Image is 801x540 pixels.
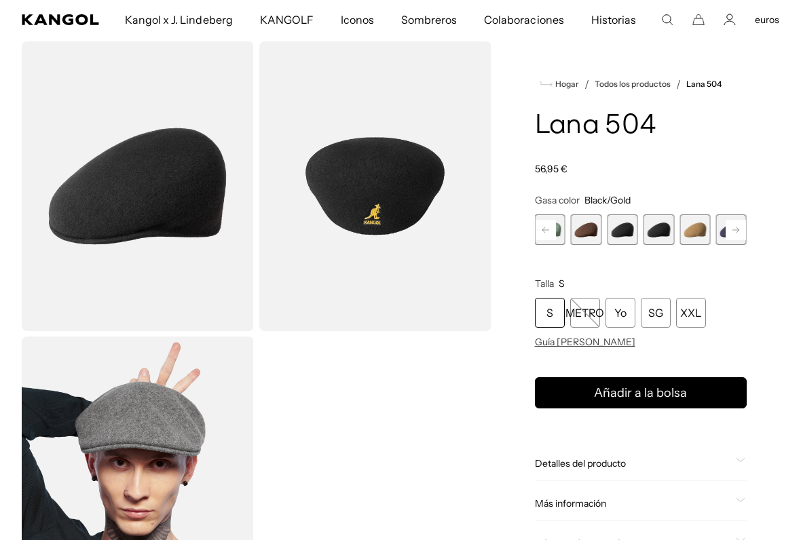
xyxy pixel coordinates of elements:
[535,163,567,175] font: 56,95 €
[535,336,635,348] font: Guía [PERSON_NAME]
[716,214,747,245] label: Azul oscuro
[260,13,314,26] font: KANGOLF
[584,77,589,91] font: /
[565,306,604,320] font: METRO
[555,79,579,89] font: Hogar
[594,385,687,400] font: Añadir a la bolsa
[571,214,601,245] div: 8 de 21
[686,79,722,89] a: Lana 504
[679,214,710,245] div: 11 de 21
[571,214,601,245] label: Tabaco
[595,79,671,89] a: Todos los productos
[535,214,565,245] div: 7 de 21
[692,14,705,26] button: Carro
[716,214,747,245] div: 12 de 21
[614,306,627,320] font: Yo
[724,14,736,26] a: Cuenta
[644,214,674,245] div: 10 de 21
[341,13,374,26] font: Iconos
[535,377,747,408] button: Añadir a la bolsa
[676,77,681,91] font: /
[546,306,553,320] font: S
[401,13,457,26] font: Sombreros
[535,194,580,206] font: Gasa color
[644,214,674,245] label: Negro/dorado
[484,13,563,26] font: Colaboraciones
[661,14,673,26] summary: Busca aquí
[259,41,491,331] img: color-black-gold
[535,457,626,469] font: Detalles del producto
[679,214,710,245] label: Camello
[591,13,636,26] font: Historias
[607,214,637,245] div: 9 de 21
[755,14,779,26] button: euros
[680,306,701,320] font: XXL
[22,41,254,331] img: color-black-gold
[607,214,637,245] label: Negro
[125,13,233,26] font: Kangol x J. Lindeberg
[535,214,565,245] label: Verde salvia
[535,497,606,509] font: Más información
[559,277,565,290] span: S
[535,112,657,140] font: Lana 504
[648,306,663,320] font: SG
[535,277,554,290] font: Talla
[535,76,747,92] nav: pan rallado
[540,78,579,90] a: Hogar
[22,14,100,25] a: Kangol
[584,194,631,206] span: Black/Gold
